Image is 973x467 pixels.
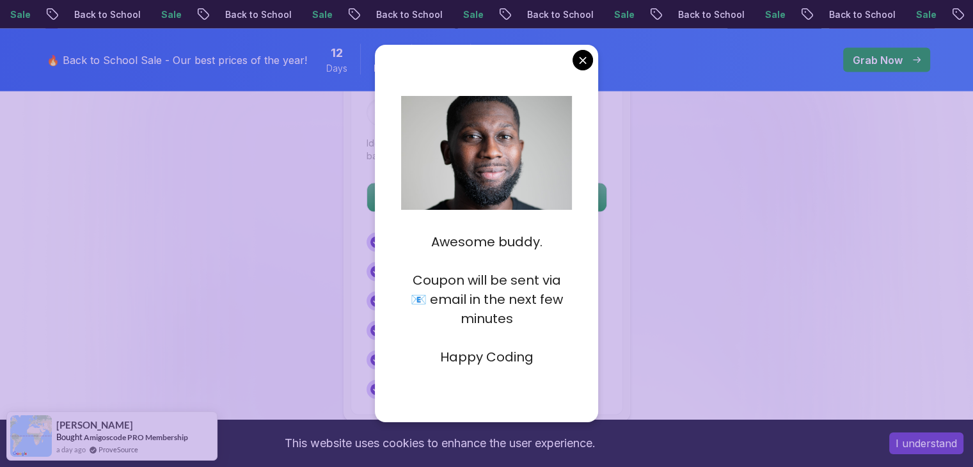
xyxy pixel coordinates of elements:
span: 21 Hours [380,44,392,62]
p: Ideal for beginners exploring coding and learning the basics for free. [367,137,607,162]
div: This website uses cookies to enhance the user experience. [10,429,870,457]
span: [PERSON_NAME] [56,420,133,431]
p: Sale [452,8,493,21]
p: Sale [603,8,644,21]
p: 🔥 Back to School Sale - Our best prices of the year! [47,52,307,68]
p: Sale [301,8,342,21]
p: Sale [905,8,946,21]
span: Days [326,62,347,75]
span: Hours [374,62,399,75]
p: Sale [754,8,795,21]
p: Start Free [367,184,606,212]
p: Back to School [365,8,452,21]
button: Accept cookies [889,432,963,454]
span: 12 Days [331,44,343,62]
p: Back to School [667,8,754,21]
button: Start Free [367,183,607,212]
p: Back to School [63,8,150,21]
a: Amigoscode PRO Membership [84,432,188,442]
a: Start Free [367,191,607,204]
p: Back to School [214,8,301,21]
p: Back to School [516,8,603,21]
p: Sale [150,8,191,21]
span: a day ago [56,444,86,455]
span: Bought [56,432,83,442]
img: provesource social proof notification image [10,415,52,457]
p: Grab Now [853,52,903,68]
p: Back to School [818,8,905,21]
a: ProveSource [99,444,138,455]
